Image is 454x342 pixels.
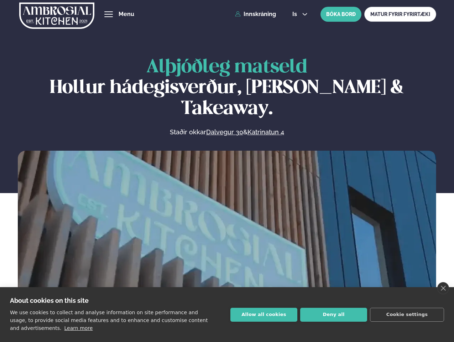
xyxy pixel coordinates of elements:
p: We use cookies to collect and analyse information on site performance and usage, to provide socia... [10,310,208,331]
p: Staðir okkar & [92,128,361,136]
a: MATUR FYRIR FYRIRTÆKI [364,7,436,22]
a: Innskráning [235,11,276,17]
img: logo [19,1,94,30]
span: is [292,11,299,17]
a: Learn more [64,325,93,331]
button: hamburger [104,10,113,19]
button: Cookie settings [370,308,444,322]
h1: Hollur hádegisverður, [PERSON_NAME] & Takeaway. [18,57,436,119]
button: Allow all cookies [230,308,297,322]
a: Katrinatun 4 [247,128,284,136]
strong: About cookies on this site [10,297,89,304]
button: BÓKA BORÐ [320,7,361,22]
button: Deny all [300,308,367,322]
a: Dalvegur 30 [206,128,243,136]
span: Alþjóðleg matseld [146,58,307,76]
a: close [437,282,449,294]
button: is [287,11,313,17]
